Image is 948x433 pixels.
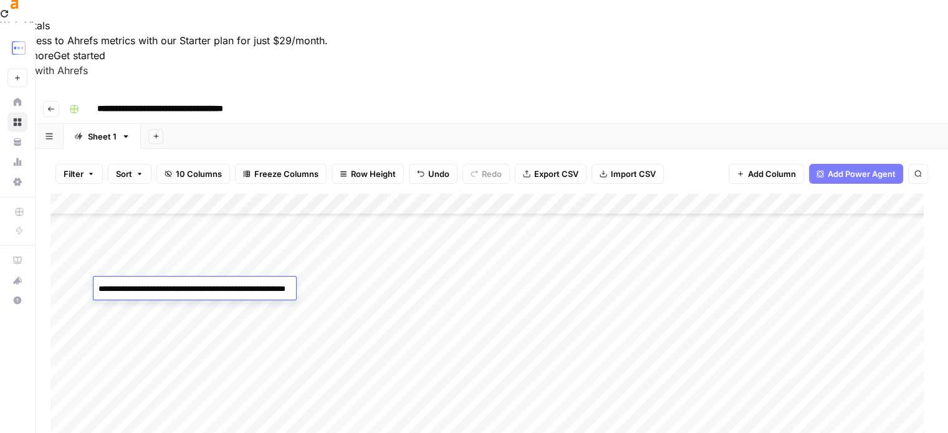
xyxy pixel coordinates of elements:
[7,172,27,192] a: Settings
[462,164,510,184] button: Redo
[55,164,103,184] button: Filter
[809,164,903,184] button: Add Power Agent
[64,168,84,180] span: Filter
[534,168,578,180] span: Export CSV
[351,168,396,180] span: Row Height
[7,250,27,270] a: AirOps Academy
[332,164,404,184] button: Row Height
[515,164,587,184] button: Export CSV
[176,168,222,180] span: 10 Columns
[611,168,656,180] span: Import CSV
[64,124,141,149] a: Sheet 1
[108,164,151,184] button: Sort
[254,168,318,180] span: Freeze Columns
[7,290,27,310] button: Help + Support
[88,130,117,143] div: Sheet 1
[828,168,896,180] span: Add Power Agent
[54,48,105,63] button: Get started
[482,168,502,180] span: Redo
[428,168,449,180] span: Undo
[7,112,27,132] a: Browse
[729,164,804,184] button: Add Column
[156,164,230,184] button: 10 Columns
[591,164,664,184] button: Import CSV
[7,132,27,152] a: Your Data
[235,164,327,184] button: Freeze Columns
[7,152,27,172] a: Usage
[116,168,132,180] span: Sort
[409,164,457,184] button: Undo
[748,168,796,180] span: Add Column
[7,92,27,112] a: Home
[8,271,27,290] div: What's new?
[7,270,27,290] button: What's new?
